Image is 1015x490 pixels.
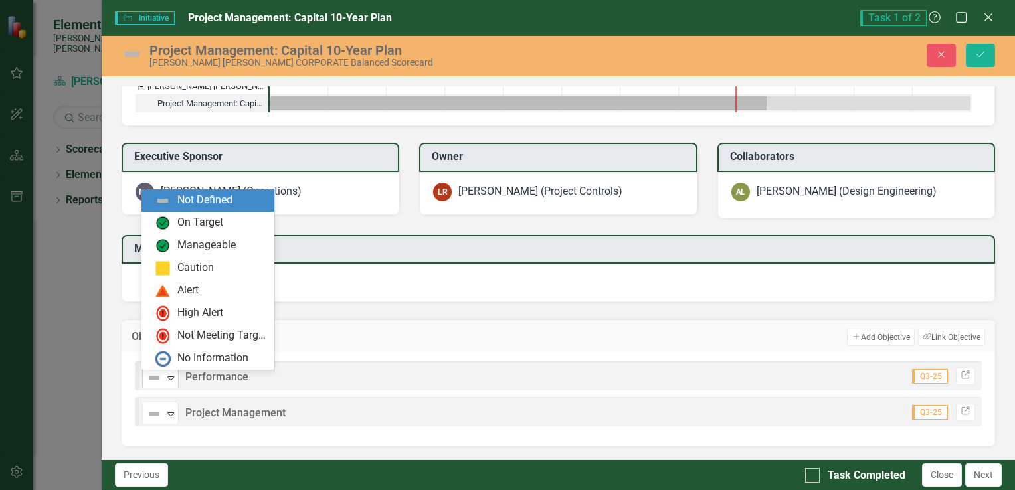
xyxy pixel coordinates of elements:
img: High Alert [155,305,171,321]
div: [PERSON_NAME] (Operations) [161,184,302,199]
div: Task: Santee Cooper CORPORATE Balanced Scorecard Start date: 2025-01-01 End date: 2025-01-02 [136,78,268,95]
button: Close [922,463,962,487]
img: Not Defined [155,193,171,208]
div: [PERSON_NAME] (Design Engineering) [757,184,937,199]
h3: Owner [432,151,689,163]
div: Task Completed [828,468,905,483]
div: LR [433,183,452,201]
h3: Objectives [132,331,358,343]
img: Caution [155,260,171,276]
span: Task 1 of 2 [860,10,927,26]
div: [PERSON_NAME] [PERSON_NAME] CORPORATE Balanced Scorecard [149,58,608,68]
div: High Alert [177,305,223,321]
div: No Information [177,351,248,366]
h3: Milestones [134,243,987,255]
div: Not Defined [177,193,232,208]
div: Task: Start date: 2025-01-01 End date: 2025-12-31 [270,96,970,110]
button: Previous [115,463,168,487]
h3: Collaborators [730,151,987,163]
div: Project Management: Capital 10-Year Plan [157,95,264,112]
div: Project Management: Capital 10-Year Plan [149,43,608,58]
div: On Target [177,215,223,230]
img: Not Defined [146,370,162,386]
div: Project Management: Capital 10-Year Plan [136,95,268,112]
div: Alert [177,283,199,298]
button: Link Objective [918,329,985,346]
div: Not Meeting Target [177,328,266,343]
img: No Information [155,351,171,367]
div: Task: Start date: 2025-01-01 End date: 2025-12-31 [136,95,268,112]
img: Not Defined [146,406,162,422]
img: Not Defined [122,44,143,65]
button: Add Objective [847,329,914,346]
div: Santee Cooper CORPORATE Balanced Scorecard [136,78,268,95]
div: [PERSON_NAME] [PERSON_NAME] CORPORATE Balanced Scorecard [147,78,264,95]
div: [PERSON_NAME] (Project Controls) [458,184,622,199]
div: Manageable [177,238,236,253]
h3: Executive Sponsor [134,151,391,163]
div: AL [731,183,750,201]
img: Manageable [155,238,171,254]
span: Project Management [185,406,286,419]
span: Initiative [115,11,175,25]
span: Q3-25 [912,405,948,420]
span: Project Management: Capital 10-Year Plan [188,11,392,24]
button: Next [965,463,1002,487]
img: Alert [155,283,171,299]
img: Not Meeting Target [155,328,171,344]
img: On Target [155,215,171,231]
span: Performance [185,370,248,383]
div: Caution [177,260,214,276]
div: MF [136,183,154,201]
span: Q3-25 [912,369,948,384]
